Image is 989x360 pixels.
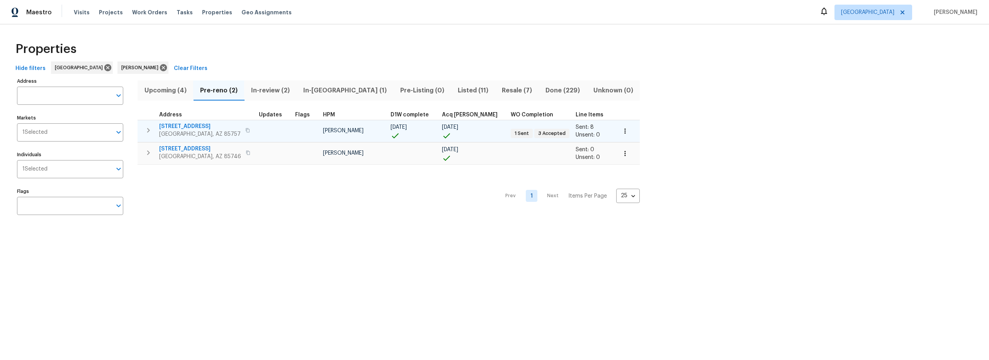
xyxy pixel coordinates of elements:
span: [GEOGRAPHIC_DATA], AZ 85757 [159,130,241,138]
span: WO Completion [511,112,553,118]
span: Visits [74,9,90,16]
span: Maestro [26,9,52,16]
label: Address [17,79,123,84]
span: [GEOGRAPHIC_DATA], AZ 85746 [159,153,241,160]
span: Unsent: 0 [576,155,600,160]
span: [DATE] [442,125,458,130]
span: Clear Filters [174,64,207,73]
span: Sent: 0 [576,147,594,152]
span: HPM [323,112,335,118]
label: Individuals [17,152,123,157]
span: In-[GEOGRAPHIC_DATA] (1) [301,85,389,96]
button: Clear Filters [171,61,211,76]
span: 1 Sent [511,130,532,137]
button: Open [113,90,124,101]
button: Hide filters [12,61,49,76]
label: Markets [17,116,123,120]
span: Acq [PERSON_NAME] [442,112,498,118]
span: Flags [295,112,310,118]
button: Open [113,200,124,211]
span: Work Orders [132,9,167,16]
span: Projects [99,9,123,16]
span: [PERSON_NAME] [323,128,364,133]
span: [GEOGRAPHIC_DATA] [841,9,894,16]
span: [STREET_ADDRESS] [159,145,241,153]
p: Items Per Page [568,192,607,200]
span: Line Items [576,112,603,118]
span: Properties [15,45,76,53]
span: [PERSON_NAME] [121,64,161,72]
span: Properties [202,9,232,16]
span: In-review (2) [249,85,292,96]
span: D1W complete [391,112,429,118]
span: 3 Accepted [535,130,569,137]
button: Open [113,164,124,174]
span: [DATE] [442,147,458,152]
label: Flags [17,189,123,194]
span: Done (229) [543,85,582,96]
span: Unsent: 0 [576,132,600,138]
span: [GEOGRAPHIC_DATA] [55,64,106,72]
button: Open [113,127,124,138]
span: Upcoming (4) [142,85,189,96]
span: 1 Selected [22,129,48,136]
div: [GEOGRAPHIC_DATA] [51,61,113,74]
div: [PERSON_NAME] [117,61,168,74]
span: Address [159,112,182,118]
a: Goto page 1 [526,190,537,202]
span: Pre-reno (2) [198,85,240,96]
span: Tasks [177,10,193,15]
span: [STREET_ADDRESS] [159,123,241,130]
span: 1 Selected [22,166,48,172]
span: Updates [259,112,282,118]
div: 25 [616,186,640,206]
span: Pre-Listing (0) [398,85,446,96]
nav: Pagination Navigation [498,169,640,223]
span: Unknown (0) [591,85,635,96]
span: [PERSON_NAME] [931,9,977,16]
span: [PERSON_NAME] [323,150,364,156]
span: Hide filters [15,64,46,73]
span: [DATE] [391,125,407,130]
span: Geo Assignments [241,9,292,16]
span: Listed (11) [455,85,490,96]
span: Resale (7) [500,85,534,96]
span: Sent: 8 [576,125,594,130]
